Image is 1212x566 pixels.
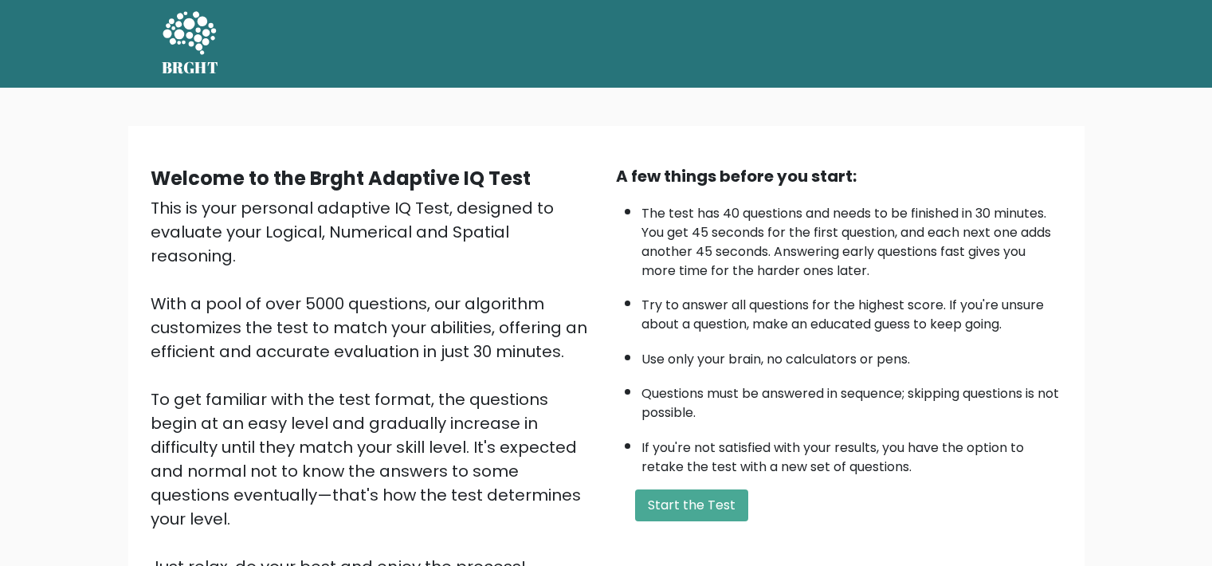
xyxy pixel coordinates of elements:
[641,376,1062,423] li: Questions must be answered in sequence; skipping questions is not possible.
[641,196,1062,281] li: The test has 40 questions and needs to be finished in 30 minutes. You get 45 seconds for the firs...
[616,164,1062,188] div: A few things before you start:
[162,58,219,77] h5: BRGHT
[641,288,1062,334] li: Try to answer all questions for the highest score. If you're unsure about a question, make an edu...
[641,430,1062,477] li: If you're not satisfied with your results, you have the option to retake the test with a new set ...
[635,489,748,521] button: Start the Test
[641,342,1062,369] li: Use only your brain, no calculators or pens.
[151,165,531,191] b: Welcome to the Brght Adaptive IQ Test
[162,6,219,81] a: BRGHT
